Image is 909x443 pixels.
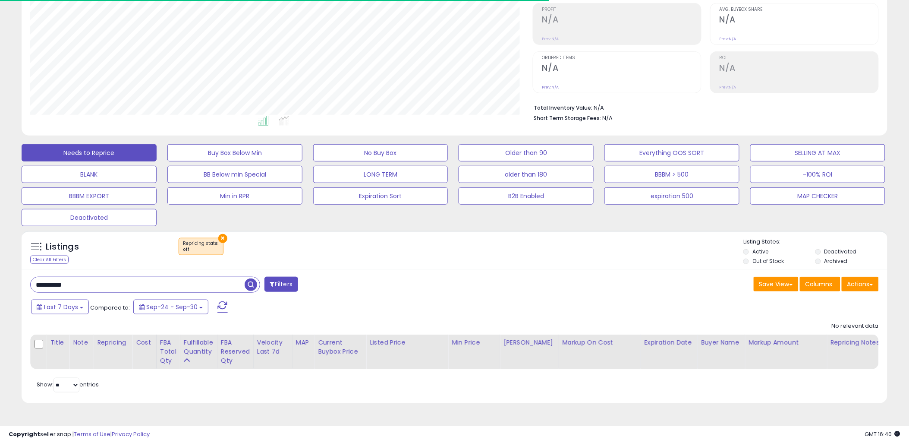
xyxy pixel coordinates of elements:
small: Prev: N/A [720,36,736,41]
h2: N/A [542,63,701,75]
div: Title [50,338,66,347]
div: Listed Price [370,338,444,347]
li: N/A [534,102,872,112]
span: Repricing state : [183,240,219,253]
div: Expiration Date [644,338,694,347]
strong: Copyright [9,430,40,438]
span: Avg. Buybox Share [720,7,878,12]
div: Markup Amount [749,338,823,347]
span: ROI [720,56,878,60]
span: Columns [805,280,833,288]
span: Show: entries [37,380,99,389]
label: Archived [824,257,848,265]
div: Fulfillable Quantity [184,338,214,356]
button: expiration 500 [604,187,739,205]
button: -100% ROI [750,166,885,183]
div: Clear All Filters [30,256,69,264]
div: No relevant data [832,322,879,330]
button: older than 180 [459,166,594,183]
button: Everything OOS SORT [604,144,739,161]
span: Compared to: [90,304,130,312]
span: N/A [603,114,613,122]
div: Buyer Name [701,338,741,347]
button: MAP CHECKER [750,187,885,205]
small: Prev: N/A [542,85,559,90]
div: Repricing [97,338,129,347]
button: BB Below min Special [167,166,302,183]
b: Short Term Storage Fees: [534,114,601,122]
span: Sep-24 - Sep-30 [146,303,198,311]
button: Filters [264,277,298,292]
button: Sep-24 - Sep-30 [133,300,208,314]
div: [PERSON_NAME] [503,338,555,347]
h5: Listings [46,241,79,253]
a: Privacy Policy [112,430,150,438]
div: Min Price [452,338,496,347]
th: The percentage added to the cost of goods (COGS) that forms the calculator for Min & Max prices. [559,335,641,369]
label: Out of Stock [752,257,784,265]
span: Last 7 Days [44,303,78,311]
button: LONG TERM [313,166,448,183]
h2: N/A [720,15,878,26]
button: Deactivated [22,209,157,226]
div: Current Buybox Price [318,338,362,356]
th: CSV column name: cust_attr_3_Repricing Notes [827,335,885,369]
button: Needs to Reprice [22,144,157,161]
div: Note [73,338,90,347]
button: BLANK [22,166,157,183]
label: Active [752,248,768,255]
span: Ordered Items [542,56,701,60]
a: Terms of Use [74,430,110,438]
p: Listing States: [743,238,887,246]
button: Actions [842,277,879,291]
div: Velocity Last 7d [257,338,289,356]
button: SELLING AT MAX [750,144,885,161]
div: FBA Total Qty [160,338,176,365]
small: Prev: N/A [542,36,559,41]
div: seller snap | | [9,430,150,439]
button: Columns [800,277,840,291]
button: Min in RPR [167,187,302,205]
button: B2B Enabled [459,187,594,205]
th: CSV column name: cust_attr_2_Expiration Date [641,335,698,369]
span: Profit [542,7,701,12]
button: Buy Box Below Min [167,144,302,161]
button: Older than 90 [459,144,594,161]
button: BBBM EXPORT [22,187,157,205]
h2: N/A [542,15,701,26]
small: Prev: N/A [720,85,736,90]
div: Repricing Notes [830,338,881,347]
span: 2025-10-8 16:40 GMT [865,430,900,438]
div: Markup on Cost [562,338,637,347]
button: Expiration Sort [313,187,448,205]
button: Save View [754,277,799,291]
button: BBBM > 500 [604,166,739,183]
b: Total Inventory Value: [534,104,593,111]
label: Deactivated [824,248,857,255]
button: No Buy Box [313,144,448,161]
button: Last 7 Days [31,300,89,314]
div: Cost [136,338,153,347]
div: MAP [296,338,311,347]
h2: N/A [720,63,878,75]
div: FBA Reserved Qty [221,338,250,365]
th: CSV column name: cust_attr_4_Buyer Name [698,335,745,369]
div: off [183,247,219,253]
button: × [218,234,227,243]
